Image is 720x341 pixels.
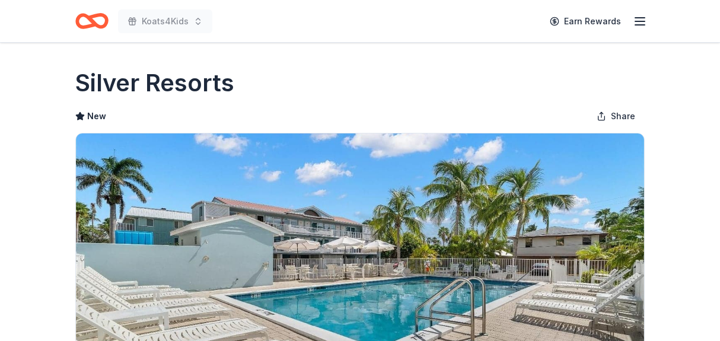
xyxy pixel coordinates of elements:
span: New [87,109,106,123]
h1: Silver Resorts [75,66,234,100]
span: Koats4Kids [142,14,189,28]
button: Share [587,104,645,128]
span: Share [611,109,635,123]
a: Home [75,7,109,35]
button: Koats4Kids [118,9,212,33]
a: Earn Rewards [543,11,628,32]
